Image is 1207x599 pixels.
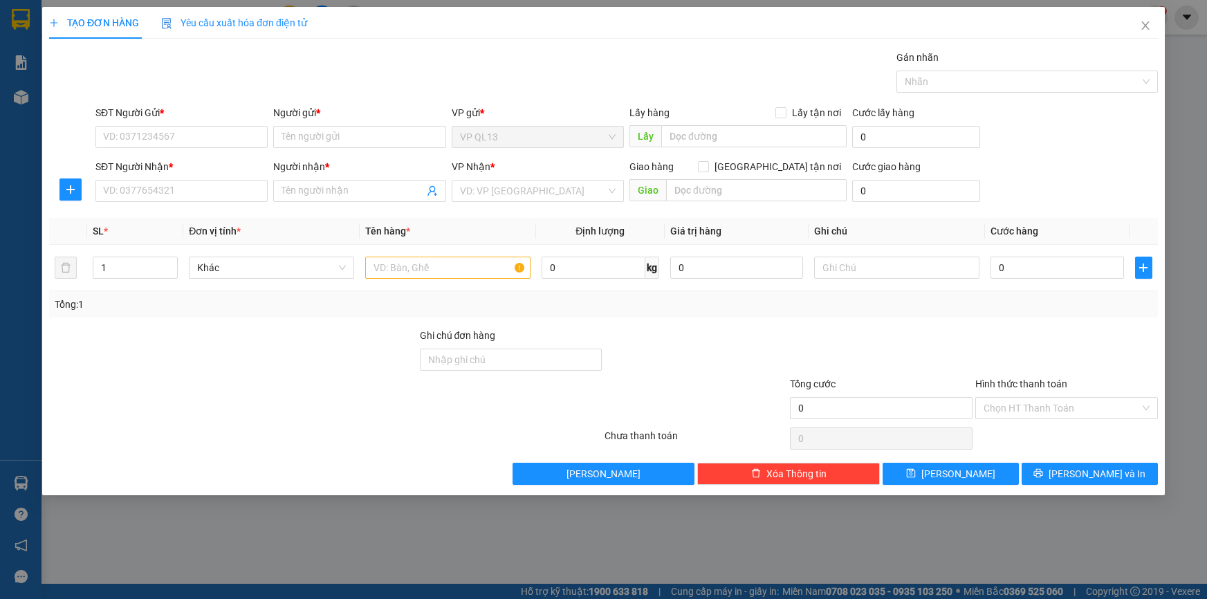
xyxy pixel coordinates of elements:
button: delete [55,257,77,279]
div: VP gửi [452,105,624,120]
th: Ghi chú [809,218,985,245]
div: SĐT Người Gửi [95,105,268,120]
button: plus [60,178,82,201]
label: Cước giao hàng [852,161,921,172]
span: [GEOGRAPHIC_DATA] tận nơi [709,159,847,174]
span: Giá trị hàng [670,225,721,237]
input: Dọc đường [661,125,847,147]
input: Ghi chú đơn hàng [420,349,602,371]
input: Dọc đường [666,179,847,201]
span: save [906,468,916,479]
span: user-add [427,185,438,196]
span: [PERSON_NAME] [566,466,641,481]
span: [PERSON_NAME] và In [1049,466,1146,481]
span: VP Nhận [452,161,490,172]
span: Yêu cầu xuất hóa đơn điện tử [161,17,307,28]
span: Xóa Thông tin [766,466,827,481]
label: Gán nhãn [896,52,939,63]
input: VD: Bàn, Ghế [365,257,531,279]
input: Cước lấy hàng [852,126,980,148]
span: close [1140,20,1151,31]
button: plus [1135,257,1152,279]
input: Ghi Chú [814,257,979,279]
span: [PERSON_NAME] [921,466,995,481]
div: SĐT Người Nhận [95,159,268,174]
input: Cước giao hàng [852,180,980,202]
span: Định lượng [575,225,625,237]
span: Lấy tận nơi [786,105,847,120]
span: plus [49,18,59,28]
span: VP QL13 [460,127,616,147]
span: Lấy [629,125,661,147]
span: Giao [629,179,666,201]
span: Tên hàng [365,225,410,237]
label: Cước lấy hàng [852,107,914,118]
span: Lấy hàng [629,107,670,118]
span: Khác [197,257,346,278]
span: delete [751,468,761,479]
span: kg [645,257,659,279]
span: Cước hàng [991,225,1038,237]
span: plus [61,184,82,195]
button: save[PERSON_NAME] [883,463,1019,485]
span: Tổng cước [790,378,836,389]
div: Tổng: 1 [55,297,466,312]
button: deleteXóa Thông tin [697,463,880,485]
span: printer [1034,468,1044,479]
label: Hình thức thanh toán [975,378,1067,389]
input: 0 [670,257,804,279]
span: SL [93,225,104,237]
span: Giao hàng [629,161,674,172]
button: Close [1126,7,1165,46]
div: Chưa thanh toán [604,428,789,452]
label: Ghi chú đơn hàng [420,330,496,341]
div: Người nhận [273,159,445,174]
div: Người gửi [273,105,445,120]
span: Đơn vị tính [189,225,241,237]
span: plus [1136,262,1152,273]
button: [PERSON_NAME] [513,463,695,485]
span: TẠO ĐƠN HÀNG [49,17,139,28]
img: icon [161,18,172,29]
button: printer[PERSON_NAME] và In [1022,463,1158,485]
